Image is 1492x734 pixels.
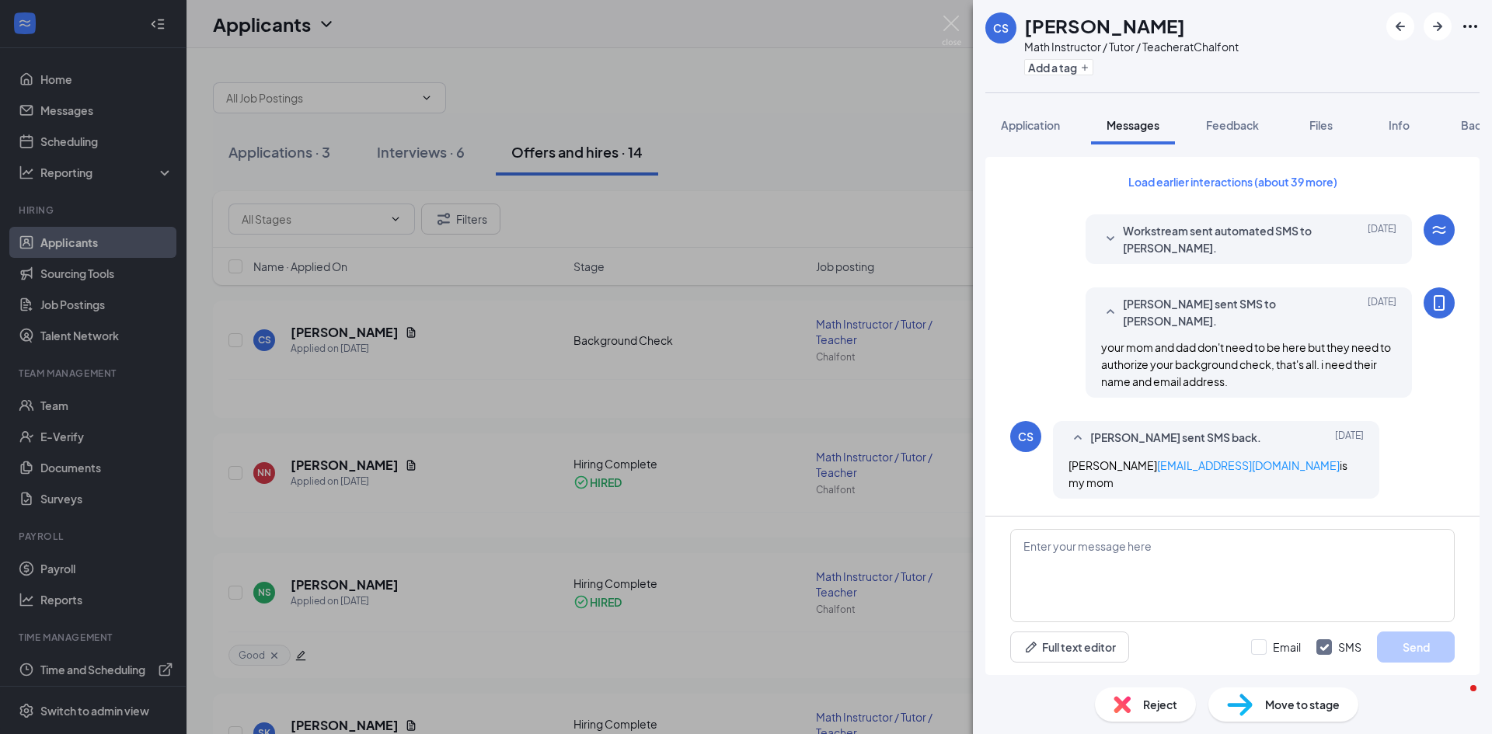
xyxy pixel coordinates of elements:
[1018,429,1034,444] div: CS
[1023,639,1039,655] svg: Pen
[1090,429,1261,447] span: [PERSON_NAME] sent SMS back.
[1428,17,1447,36] svg: ArrowRight
[1206,118,1259,132] span: Feedback
[1123,295,1326,329] span: [PERSON_NAME] sent SMS to [PERSON_NAME].
[1389,118,1410,132] span: Info
[1368,222,1396,256] span: [DATE]
[1024,39,1239,54] div: Math Instructor / Tutor / Teacher at Chalfont
[1368,295,1396,329] span: [DATE]
[1157,458,1340,472] a: [EMAIL_ADDRESS][DOMAIN_NAME]
[1080,63,1089,72] svg: Plus
[1068,429,1087,447] svg: SmallChevronUp
[1024,59,1093,75] button: PlusAdd a tag
[1335,429,1364,447] span: [DATE]
[1430,221,1448,239] svg: WorkstreamLogo
[1101,230,1120,249] svg: SmallChevronDown
[1001,118,1060,132] span: Application
[1377,631,1455,663] button: Send
[1024,12,1185,39] h1: [PERSON_NAME]
[1123,222,1326,256] span: Workstream sent automated SMS to [PERSON_NAME].
[1391,17,1410,36] svg: ArrowLeftNew
[1101,303,1120,322] svg: SmallChevronUp
[993,20,1009,36] div: CS
[1424,12,1452,40] button: ArrowRight
[1101,340,1391,388] span: your mom and dad don't need to be here but they need to authorize your background check, that's a...
[1115,169,1351,194] button: Load earlier interactions (about 39 more)
[1265,696,1340,713] span: Move to stage
[1010,631,1129,663] button: Full text editorPen
[1309,118,1333,132] span: Files
[1386,12,1414,40] button: ArrowLeftNew
[1439,681,1476,718] iframe: Intercom live chat
[1461,17,1480,36] svg: Ellipses
[1143,696,1177,713] span: Reject
[1430,294,1448,312] svg: MobileSms
[1107,118,1159,132] span: Messages
[1068,458,1347,489] span: [PERSON_NAME] is my mom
